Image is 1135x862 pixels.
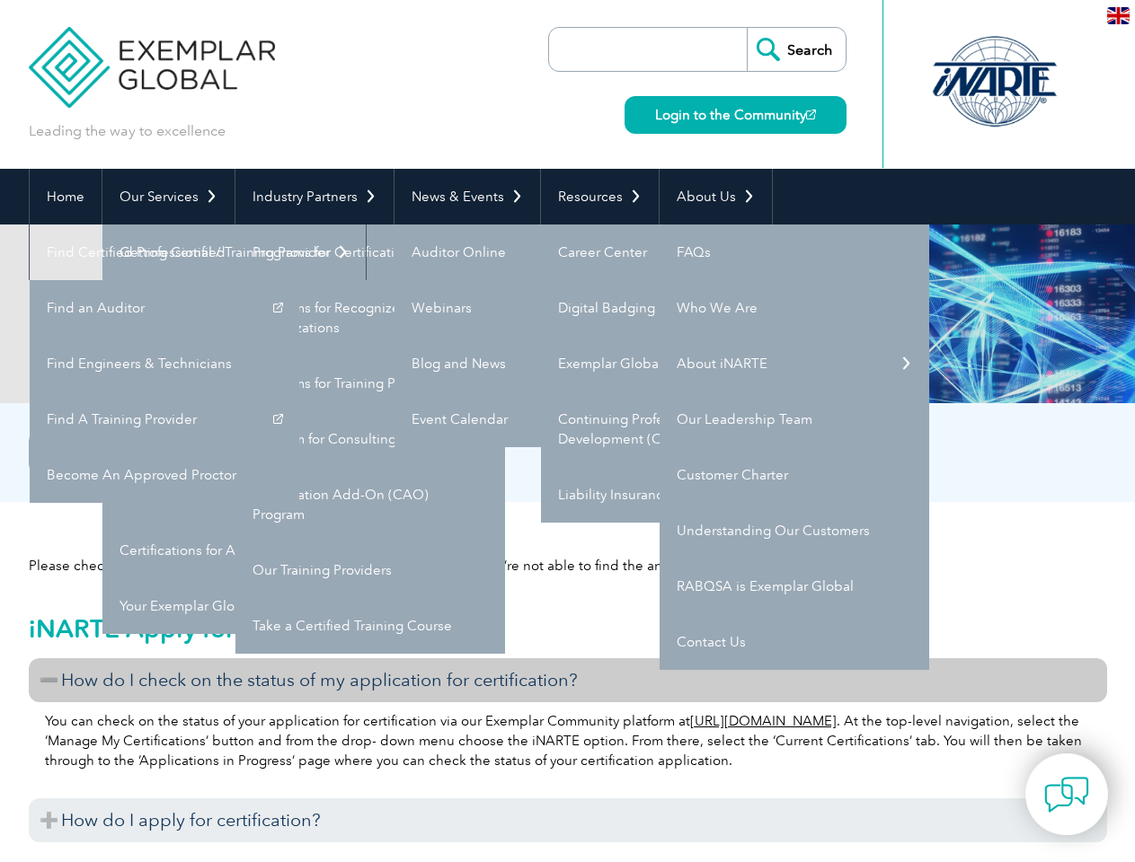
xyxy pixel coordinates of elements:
a: FAQs [660,224,929,280]
a: Take a Certified Training Course [235,598,505,654]
a: Exemplar Global Assessments [541,336,811,391]
a: Industry Partners [235,169,394,224]
a: RABQSA is Exemplar Global [660,559,929,614]
p: You can check on the status of your application for certification via our Exemplar Community plat... [45,711,1091,770]
img: open_square.png [806,110,816,119]
h3: How do I apply for certification? [29,798,1107,842]
p: Please check the list below for answers to frequently asked questions. If you’re not able to find... [29,556,1107,576]
a: Find A Training Provider [30,391,299,447]
h1: Browse All FAQs by Category [29,296,719,331]
img: en [1107,7,1130,24]
input: Search [747,28,846,71]
a: Certifications for ASQ CQAs [102,523,372,578]
a: Certification Add-On (CAO) Program [235,467,505,542]
a: Our Training Providers [235,542,505,598]
a: Program for Consulting Group [235,411,505,467]
a: Auditor Online [395,224,664,280]
a: Find Certified Professional / Training Provider [30,224,366,280]
a: [URL][DOMAIN_NAME] [690,713,837,729]
a: Find Engineers & Technicians [30,336,299,391]
a: Career Center [541,224,811,280]
a: Customer Charter [660,447,929,503]
a: Find an Auditor [30,280,299,336]
a: Continuing Professional Development (CPD) [541,391,811,467]
a: Our Services [102,169,235,224]
a: News & Events [395,169,540,224]
a: Programs for Training Providers [235,356,505,411]
a: Contact Us [660,614,929,670]
a: Blog and News [395,336,664,391]
a: About Us [660,169,772,224]
a: Who We Are [660,280,929,336]
p: Leading the way to excellence [29,121,226,141]
a: Programs for Recognized Organizations [235,280,505,356]
a: Liability Insurance [541,467,811,523]
h2: iNARTE Apply for Certification [29,614,1107,643]
a: Event Calendar [395,391,664,447]
a: Your Exemplar Global ROI [102,578,372,634]
a: Become An Approved Proctor [30,447,299,503]
a: Understanding Our Customers [660,503,929,559]
a: Webinars [395,280,664,336]
a: Our Leadership Team [660,391,929,447]
a: Home [30,169,102,224]
a: Programs for Certification Bodies [235,224,505,280]
h3: How do I check on the status of my application for certification? [29,658,1107,702]
a: About iNARTE [660,336,929,391]
a: Resources [541,169,659,224]
a: Login to the Community [625,96,847,134]
a: Digital Badging [541,280,811,336]
img: contact-chat.png [1044,772,1089,817]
